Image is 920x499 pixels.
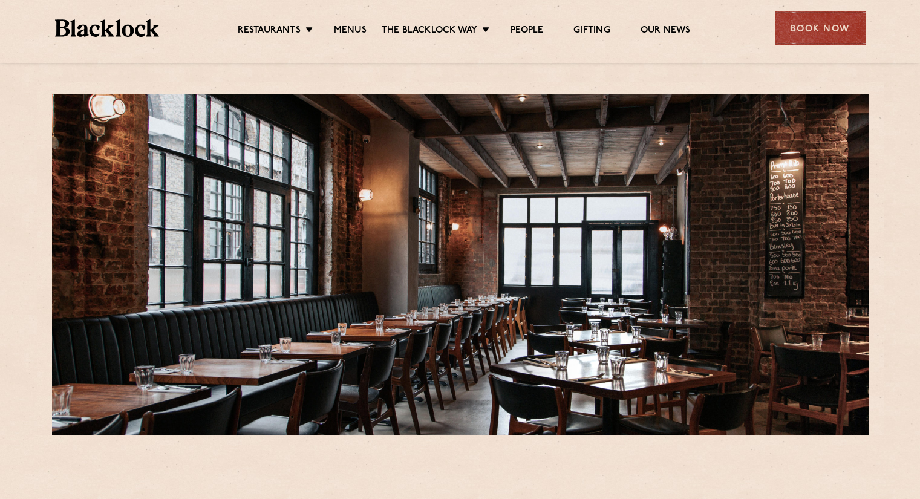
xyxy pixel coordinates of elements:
[573,25,610,38] a: Gifting
[238,25,301,38] a: Restaurants
[382,25,477,38] a: The Blacklock Way
[511,25,543,38] a: People
[334,25,367,38] a: Menus
[641,25,691,38] a: Our News
[55,19,160,37] img: BL_Textured_Logo-footer-cropped.svg
[775,11,866,45] div: Book Now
